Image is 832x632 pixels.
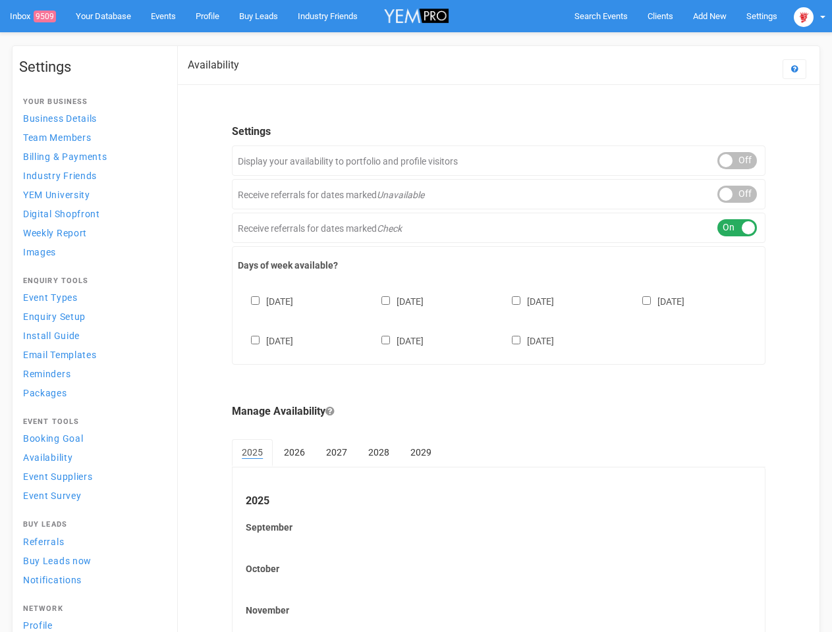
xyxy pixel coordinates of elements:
a: Enquiry Setup [19,307,164,325]
a: Weekly Report [19,224,164,242]
a: Digital Shopfront [19,205,164,223]
span: Availability [23,452,72,463]
div: Receive referrals for dates marked [232,213,765,243]
a: 2026 [274,439,315,465]
h4: Buy Leads [23,521,160,529]
input: [DATE] [251,296,260,305]
input: [DATE] [381,296,390,305]
label: September [246,521,752,534]
label: [DATE] [499,294,554,308]
h4: Enquiry Tools [23,277,160,285]
span: Clients [648,11,673,21]
a: Event Types [19,288,164,306]
h4: Event Tools [23,418,160,426]
a: Images [19,243,164,261]
h2: Availability [188,59,239,71]
span: Packages [23,388,67,398]
label: [DATE] [238,333,293,348]
label: [DATE] [368,333,424,348]
span: Install Guide [23,330,80,341]
label: November [246,604,752,617]
em: Check [377,223,402,234]
span: Notifications [23,575,82,585]
legend: Manage Availability [232,404,765,419]
span: Digital Shopfront [23,209,100,219]
a: Team Members [19,128,164,146]
img: open-uri20250107-2-1pbi2ie [794,7,814,27]
span: Event Suppliers [23,471,93,482]
label: Days of week available? [238,259,760,272]
span: Event Survey [23,490,81,501]
a: Booking Goal [19,429,164,447]
span: Images [23,247,56,257]
a: Referrals [19,533,164,550]
a: Notifications [19,571,164,589]
a: 2027 [316,439,357,465]
input: [DATE] [642,296,651,305]
a: 2029 [401,439,441,465]
a: 2025 [232,439,273,467]
a: YEM University [19,186,164,203]
a: Packages [19,384,164,402]
span: Add New [693,11,727,21]
a: Billing & Payments [19,147,164,165]
a: Event Survey [19,487,164,504]
a: Install Guide [19,327,164,344]
label: [DATE] [629,294,684,308]
span: Business Details [23,113,97,124]
legend: Settings [232,124,765,140]
label: [DATE] [238,294,293,308]
div: Display your availability to portfolio and profile visitors [232,145,765,176]
span: Reminders [23,369,70,379]
h4: Network [23,605,160,613]
legend: 2025 [246,494,752,509]
a: Availability [19,448,164,466]
h1: Settings [19,59,164,75]
a: Reminders [19,365,164,382]
div: Receive referrals for dates marked [232,179,765,209]
em: Unavailable [377,190,424,200]
a: Industry Friends [19,167,164,184]
a: Buy Leads now [19,552,164,569]
label: [DATE] [368,294,424,308]
label: October [246,562,752,575]
span: Search Events [574,11,628,21]
label: [DATE] [499,333,554,348]
input: [DATE] [251,336,260,344]
a: Business Details [19,109,164,127]
h4: Your Business [23,98,160,106]
span: 9509 [34,11,56,22]
a: Email Templates [19,346,164,363]
input: [DATE] [512,336,520,344]
span: Event Types [23,292,78,303]
input: [DATE] [512,296,520,305]
span: Booking Goal [23,433,83,444]
span: Billing & Payments [23,151,107,162]
input: [DATE] [381,336,390,344]
a: Event Suppliers [19,467,164,485]
span: Email Templates [23,350,97,360]
a: 2028 [358,439,399,465]
span: YEM University [23,190,90,200]
span: Weekly Report [23,228,87,238]
span: Enquiry Setup [23,311,86,322]
span: Team Members [23,132,91,143]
